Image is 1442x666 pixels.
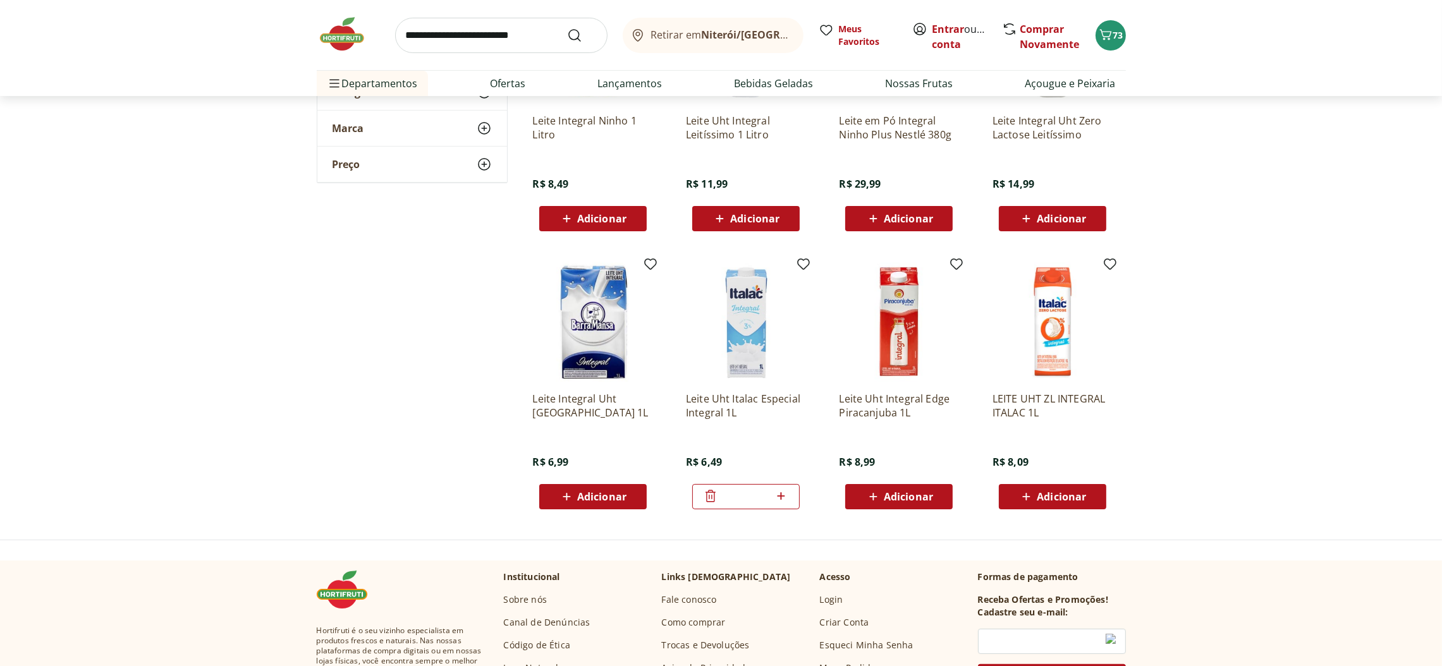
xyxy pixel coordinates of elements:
[978,606,1068,619] h3: Cadastre seu e-mail:
[539,206,647,231] button: Adicionar
[533,114,653,142] a: Leite Integral Ninho 1 Litro
[333,158,360,171] span: Preço
[839,177,881,191] span: R$ 29,99
[317,15,380,53] img: Hortifruti
[623,18,803,53] button: Retirar emNiterói/[GEOGRAPHIC_DATA]
[504,616,590,629] a: Canal de Denúncias
[820,593,843,606] a: Login
[820,571,851,583] p: Acesso
[1025,76,1115,91] a: Açougue e Peixaria
[932,21,989,52] span: ou
[820,616,869,629] a: Criar Conta
[839,114,959,142] a: Leite em Pó Integral Ninho Plus Nestlé 380g
[504,639,570,651] a: Código de Ética
[317,147,507,182] button: Preço
[662,639,750,651] a: Trocas e Devoluções
[978,593,1108,606] h3: Receba Ofertas e Promoções!
[884,492,933,502] span: Adicionar
[533,262,653,382] img: Leite Integral Uht Barra Mansa 1L
[820,639,913,651] a: Esqueci Minha Senha
[819,23,897,48] a: Meus Favoritos
[327,68,342,99] button: Menu
[993,455,1029,469] span: R$ 8,09
[993,114,1113,142] a: Leite Integral Uht Zero Lactose Leitíssimo
[662,571,791,583] p: Links [DEMOGRAPHIC_DATA]
[734,76,813,91] a: Bebidas Geladas
[327,68,418,99] span: Departamentos
[567,28,597,43] button: Submit Search
[577,492,626,502] span: Adicionar
[686,455,722,469] span: R$ 6,49
[1096,20,1126,51] button: Carrinho
[504,571,560,583] p: Institucional
[1037,492,1086,502] span: Adicionar
[533,392,653,420] a: Leite Integral Uht [GEOGRAPHIC_DATA] 1L
[839,262,959,382] img: Leite Uht Integral Edge Piracanjuba 1L
[686,262,806,382] img: Leite Uht Italac Especial Integral 1L
[932,22,965,36] a: Entrar
[839,455,875,469] span: R$ 8,99
[317,571,380,608] img: Hortifruti
[1106,634,1116,649] img: productIconColored.f2433d9a.svg
[504,593,547,606] a: Sobre nós
[577,214,626,224] span: Adicionar
[1113,29,1123,41] span: 73
[395,18,608,53] input: search
[839,392,959,420] a: Leite Uht Integral Edge Piracanjuba 1L
[490,76,525,91] a: Ofertas
[885,76,953,91] a: Nossas Frutas
[686,177,728,191] span: R$ 11,99
[701,28,845,42] b: Niterói/[GEOGRAPHIC_DATA]
[845,484,953,509] button: Adicionar
[333,122,364,135] span: Marca
[651,29,790,40] span: Retirar em
[730,214,779,224] span: Adicionar
[686,114,806,142] a: Leite Uht Integral Leitíssimo 1 Litro
[993,177,1034,191] span: R$ 14,99
[533,177,569,191] span: R$ 8,49
[884,214,933,224] span: Adicionar
[686,392,806,420] a: Leite Uht Italac Especial Integral 1L
[1037,214,1086,224] span: Adicionar
[993,392,1113,420] a: LEITE UHT ZL INTEGRAL ITALAC 1L
[932,22,1002,51] a: Criar conta
[999,484,1106,509] button: Adicionar
[662,616,726,629] a: Como comprar
[533,455,569,469] span: R$ 6,99
[539,484,647,509] button: Adicionar
[597,76,662,91] a: Lançamentos
[999,206,1106,231] button: Adicionar
[993,262,1113,382] img: LEITE UHT ZL INTEGRAL ITALAC 1L
[317,111,507,146] button: Marca
[662,593,717,606] a: Fale conosco
[692,206,800,231] button: Adicionar
[1020,22,1080,51] a: Comprar Novamente
[845,206,953,231] button: Adicionar
[978,571,1126,583] p: Formas de pagamento
[839,23,897,48] span: Meus Favoritos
